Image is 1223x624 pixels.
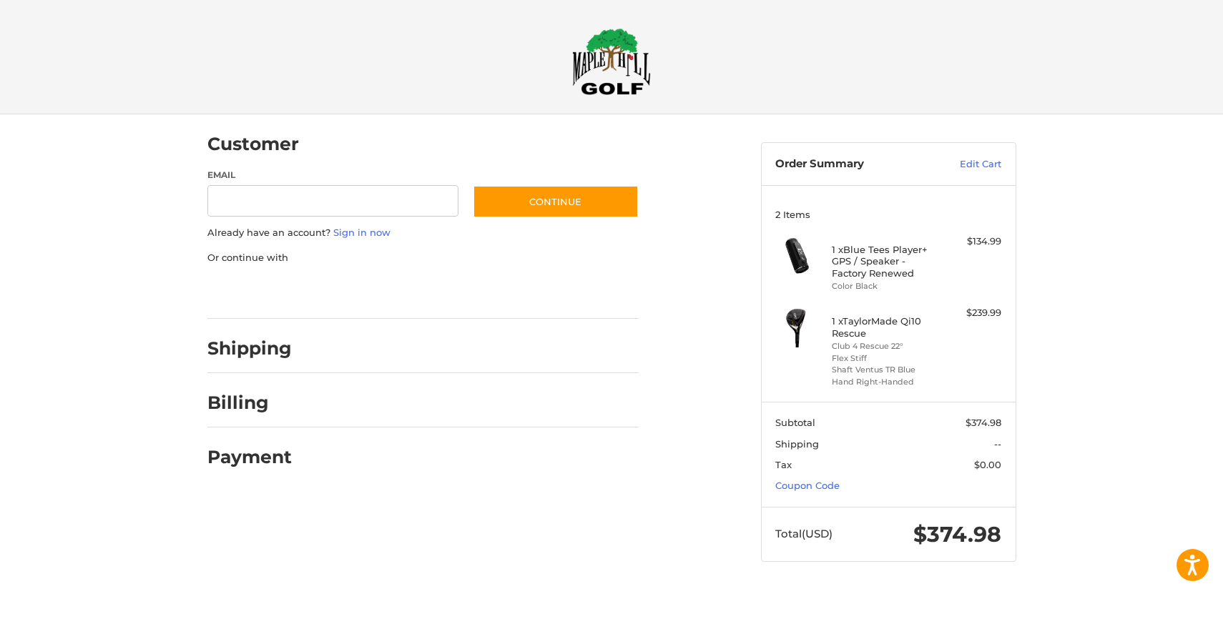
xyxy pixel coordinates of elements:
iframe: PayPal-paylater [324,279,431,304]
li: Color Black [832,280,941,292]
span: Shipping [775,438,819,450]
p: Already have an account? [207,226,639,240]
p: Or continue with [207,251,639,265]
h3: Order Summary [775,157,929,172]
label: Email [207,169,459,182]
h2: Payment [207,446,292,468]
a: Coupon Code [775,480,840,491]
h4: 1 x TaylorMade Qi10 Rescue [832,315,941,339]
span: Subtotal [775,417,815,428]
span: $374.98 [913,521,1001,548]
li: Shaft Ventus TR Blue [832,364,941,376]
h2: Billing [207,392,291,414]
div: $239.99 [945,306,1001,320]
h2: Customer [207,133,299,155]
span: -- [994,438,1001,450]
a: Sign in now [333,227,391,238]
span: $0.00 [974,459,1001,470]
button: Continue [473,185,639,218]
li: Hand Right-Handed [832,376,941,388]
h2: Shipping [207,337,292,360]
li: Flex Stiff [832,352,941,365]
li: Club 4 Rescue 22° [832,340,941,352]
div: $134.99 [945,234,1001,249]
span: Total (USD) [775,527,832,540]
span: Tax [775,459,792,470]
span: $374.98 [966,417,1001,428]
a: Edit Cart [929,157,1001,172]
h4: 1 x Blue Tees Player+ GPS / Speaker - Factory Renewed [832,244,941,279]
img: Maple Hill Golf [572,28,651,95]
iframe: PayPal-venmo [445,279,552,304]
h3: 2 Items [775,209,1001,220]
iframe: PayPal-paypal [202,279,310,304]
